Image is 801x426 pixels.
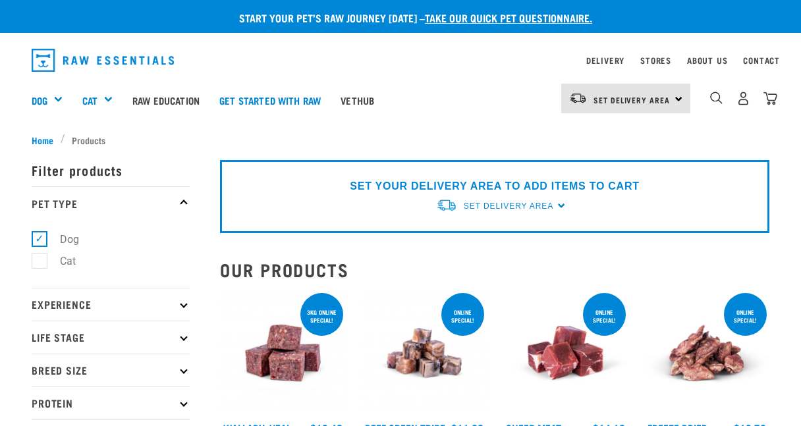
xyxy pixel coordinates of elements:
[594,97,670,102] span: Set Delivery Area
[123,74,209,126] a: Raw Education
[32,49,174,72] img: Raw Essentials Logo
[331,74,384,126] a: Vethub
[32,93,47,108] a: Dog
[32,133,53,147] span: Home
[436,198,457,212] img: van-moving.png
[39,231,84,248] label: Dog
[300,302,343,330] div: 3kg online special!
[82,93,97,108] a: Cat
[503,290,628,416] img: Sheep Meat
[32,133,769,147] nav: breadcrumbs
[32,186,190,219] p: Pet Type
[32,386,190,419] p: Protein
[220,259,769,280] h2: Our Products
[736,92,750,105] img: user.png
[209,74,331,126] a: Get started with Raw
[640,58,671,63] a: Stores
[687,58,727,63] a: About Us
[32,354,190,386] p: Breed Size
[32,153,190,186] p: Filter products
[724,302,767,330] div: ONLINE SPECIAL!
[710,92,723,104] img: home-icon-1@2x.png
[763,92,777,105] img: home-icon@2x.png
[21,43,780,77] nav: dropdown navigation
[32,133,61,147] a: Home
[39,253,81,269] label: Cat
[220,290,346,416] img: Wallaby Veal Salmon Tripe 1642
[441,302,484,330] div: ONLINE SPECIAL!
[350,178,639,194] p: SET YOUR DELIVERY AREA TO ADD ITEMS TO CART
[743,58,780,63] a: Contact
[644,290,770,416] img: FD Chicken Hearts
[464,201,553,211] span: Set Delivery Area
[583,302,626,330] div: ONLINE SPECIAL!
[425,14,592,20] a: take our quick pet questionnaire.
[32,321,190,354] p: Life Stage
[586,58,624,63] a: Delivery
[569,92,587,104] img: van-moving.png
[362,290,487,416] img: Beef Tripe Bites 1634
[32,288,190,321] p: Experience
